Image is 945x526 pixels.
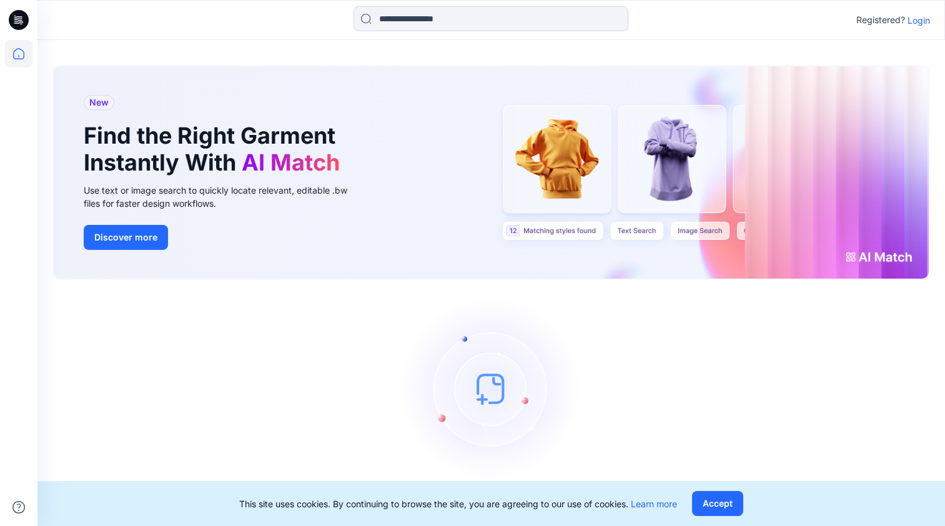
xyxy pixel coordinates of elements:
button: Discover more [84,225,168,250]
p: This site uses cookies. By continuing to browse the site, you are agreeing to our use of cookies. [239,497,677,510]
p: Login [908,14,930,27]
span: AI Match [242,149,340,176]
span: New [89,95,109,110]
a: Learn more [631,499,677,509]
img: empty-state-image.svg [398,295,585,482]
p: Registered? [856,12,905,27]
div: Use text or image search to quickly locate relevant, editable .bw files for faster design workflows. [84,184,365,210]
button: Accept [692,491,743,516]
h1: Find the Right Garment Instantly With [84,122,346,176]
